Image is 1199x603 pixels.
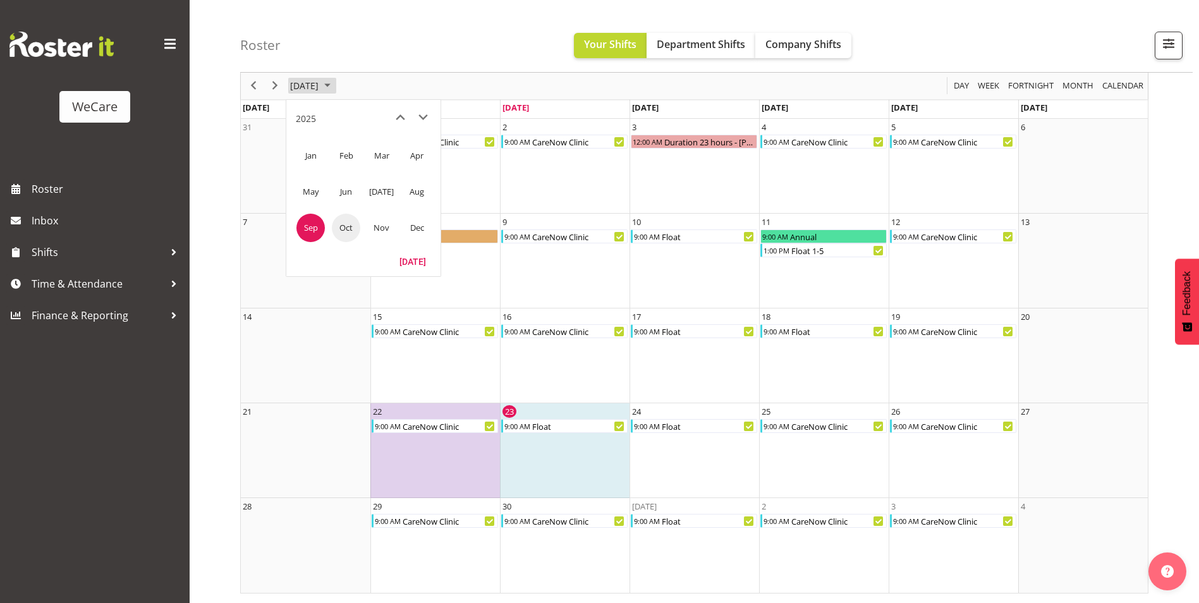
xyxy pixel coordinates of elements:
[372,514,498,528] div: CareNow Clinic Begin From Monday, September 29, 2025 at 9:00:00 AM GMT+13:00 Ends At Monday, Sept...
[502,405,516,418] div: 23
[501,419,628,433] div: Float Begin From Tuesday, September 23, 2025 at 9:00:00 AM GMT+12:00 Ends At Tuesday, September 2...
[502,121,507,133] div: 2
[889,214,1018,308] td: Friday, September 12, 2025
[660,325,757,338] div: Float
[293,210,328,246] td: September 2025
[374,325,401,338] div: 9:00 AM
[892,230,920,243] div: 9:00 AM
[762,135,790,148] div: 9:00 AM
[296,142,325,170] span: Jan
[332,214,360,242] span: Oct
[411,106,434,129] button: next month
[647,33,755,58] button: Department Shifts
[890,229,1016,243] div: CareNow Clinic Begin From Friday, September 12, 2025 at 9:00:00 AM GMT+12:00 Ends At Friday, Sept...
[1018,498,1148,593] td: Saturday, October 4, 2025
[759,214,889,308] td: Thursday, September 11, 2025
[920,515,1016,527] div: CareNow Clinic
[657,37,745,51] span: Department Shifts
[502,102,529,113] span: [DATE]
[32,274,164,293] span: Time & Attendance
[243,121,252,133] div: 31
[759,498,889,593] td: Thursday, October 2, 2025
[267,78,284,94] button: Next
[286,73,338,99] div: September 2025
[501,324,628,338] div: CareNow Clinic Begin From Tuesday, September 16, 2025 at 9:00:00 AM GMT+12:00 Ends At Tuesday, Se...
[976,78,1002,94] button: Timeline Week
[243,216,247,228] div: 7
[1021,121,1025,133] div: 6
[241,498,370,593] td: Sunday, September 28, 2025
[500,308,630,403] td: Tuesday, September 16, 2025
[760,324,887,338] div: Float Begin From Thursday, September 18, 2025 at 9:00:00 AM GMT+12:00 Ends At Thursday, September...
[920,230,1016,243] div: CareNow Clinic
[1018,308,1148,403] td: Saturday, September 20, 2025
[500,214,630,308] td: Tuesday, September 9, 2025
[243,310,252,323] div: 14
[891,216,900,228] div: 12
[890,324,1016,338] div: CareNow Clinic Begin From Friday, September 19, 2025 at 9:00:00 AM GMT+12:00 Ends At Friday, Sept...
[630,214,759,308] td: Wednesday, September 10, 2025
[531,515,627,527] div: CareNow Clinic
[401,135,497,148] div: CareNow Clinic
[403,178,431,206] span: Aug
[892,515,920,527] div: 9:00 AM
[502,500,511,513] div: 30
[503,515,531,527] div: 9:00 AM
[760,135,887,149] div: CareNow Clinic Begin From Thursday, September 4, 2025 at 9:00:00 AM GMT+12:00 Ends At Thursday, S...
[370,403,500,498] td: Monday, September 22, 2025
[32,306,164,325] span: Finance & Reporting
[790,515,886,527] div: CareNow Clinic
[374,420,401,432] div: 9:00 AM
[762,515,790,527] div: 9:00 AM
[531,230,627,243] div: CareNow Clinic
[1018,214,1148,308] td: Saturday, September 13, 2025
[790,325,886,338] div: Float
[630,498,759,593] td: Wednesday, October 1, 2025
[531,420,627,432] div: Float
[332,142,360,170] span: Feb
[891,310,900,323] div: 19
[952,78,971,94] button: Timeline Day
[759,119,889,214] td: Thursday, September 4, 2025
[891,500,896,513] div: 3
[630,119,759,214] td: Wednesday, September 3, 2025
[503,325,531,338] div: 9:00 AM
[241,308,370,403] td: Sunday, September 14, 2025
[501,229,628,243] div: CareNow Clinic Begin From Tuesday, September 9, 2025 at 9:00:00 AM GMT+12:00 Ends At Tuesday, Sep...
[401,325,497,338] div: CareNow Clinic
[245,78,262,94] button: Previous
[243,500,252,513] div: 28
[372,419,498,433] div: CareNow Clinic Begin From Monday, September 22, 2025 at 9:00:00 AM GMT+12:00 Ends At Monday, Sept...
[890,135,1016,149] div: CareNow Clinic Begin From Friday, September 5, 2025 at 9:00:00 AM GMT+12:00 Ends At Friday, Septe...
[630,403,759,498] td: Wednesday, September 24, 2025
[889,403,1018,498] td: Friday, September 26, 2025
[953,78,970,94] span: Day
[531,325,627,338] div: CareNow Clinic
[241,119,1148,593] table: of September 2025
[243,102,269,113] span: [DATE]
[404,230,497,243] div: Other
[660,515,757,527] div: Float
[920,420,1016,432] div: CareNow Clinic
[264,73,286,99] div: next period
[920,135,1016,148] div: CareNow Clinic
[759,308,889,403] td: Thursday, September 18, 2025
[632,310,641,323] div: 17
[892,135,920,148] div: 9:00 AM
[367,178,396,206] span: [DATE]
[296,214,325,242] span: Sep
[240,71,1148,594] div: of September 2025
[1061,78,1095,94] span: Month
[574,33,647,58] button: Your Shifts
[373,310,382,323] div: 15
[762,244,790,257] div: 1:00 PM
[240,38,281,52] h4: Roster
[403,142,431,170] span: Apr
[503,230,531,243] div: 9:00 AM
[1018,403,1148,498] td: Saturday, September 27, 2025
[32,180,183,198] span: Roster
[762,420,790,432] div: 9:00 AM
[762,310,770,323] div: 18
[632,102,659,113] span: [DATE]
[632,121,636,133] div: 3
